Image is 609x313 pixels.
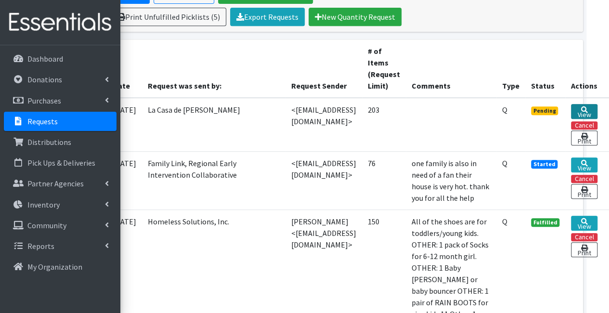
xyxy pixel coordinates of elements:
[571,157,597,172] a: View
[502,158,507,168] abbr: Quantity
[4,216,117,235] a: Community
[27,200,60,209] p: Inventory
[142,151,285,209] td: Family Link, Regional Early Intervention Collaborative
[230,8,305,26] a: Export Requests
[285,151,362,209] td: <[EMAIL_ADDRESS][DOMAIN_NAME]>
[362,98,406,152] td: 203
[571,130,597,145] a: Print
[4,70,117,89] a: Donations
[4,91,117,110] a: Purchases
[4,6,117,39] img: HumanEssentials
[502,217,507,226] abbr: Quantity
[502,105,507,115] abbr: Quantity
[496,39,525,98] th: Type
[4,49,117,68] a: Dashboard
[142,39,285,98] th: Request was sent by:
[4,195,117,214] a: Inventory
[531,218,560,227] span: Fulfilled
[4,257,117,276] a: My Organization
[27,262,82,272] p: My Organization
[27,54,63,64] p: Dashboard
[571,121,597,130] button: Cancel
[571,216,597,231] a: View
[525,39,566,98] th: Status
[142,98,285,152] td: La Casa de [PERSON_NAME]
[406,39,496,98] th: Comments
[27,158,95,168] p: Pick Ups & Deliveries
[285,39,362,98] th: Request Sender
[4,132,117,152] a: Distributions
[571,184,597,199] a: Print
[565,39,609,98] th: Actions
[27,241,54,251] p: Reports
[285,98,362,152] td: <[EMAIL_ADDRESS][DOMAIN_NAME]>
[27,137,71,147] p: Distributions
[406,151,496,209] td: one family is also in need of a fan their house is very hot. thank you for all the help
[571,233,597,241] button: Cancel
[111,8,226,26] a: Print Unfulfilled Picklists (5)
[571,104,597,119] a: View
[531,106,558,115] span: Pending
[571,175,597,183] button: Cancel
[309,8,402,26] a: New Quantity Request
[571,242,597,257] a: Print
[102,151,142,209] td: [DATE]
[27,75,62,84] p: Donations
[102,98,142,152] td: [DATE]
[4,112,117,131] a: Requests
[27,96,61,105] p: Purchases
[4,174,117,193] a: Partner Agencies
[4,153,117,172] a: Pick Ups & Deliveries
[27,117,58,126] p: Requests
[27,221,66,230] p: Community
[4,236,117,256] a: Reports
[362,151,406,209] td: 76
[362,39,406,98] th: # of Items (Request Limit)
[531,160,558,169] span: Started
[27,179,84,188] p: Partner Agencies
[102,39,142,98] th: Date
